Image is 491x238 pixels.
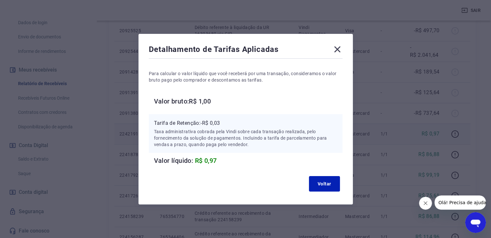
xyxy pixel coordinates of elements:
[309,176,340,192] button: Voltar
[149,70,343,83] p: Para calcular o valor líquido que você receberá por uma transação, consideramos o valor bruto pag...
[154,155,343,166] h6: Valor líquido:
[154,119,337,127] p: Tarifa de Retenção: -R$ 0,03
[419,197,432,210] iframe: Fechar mensagem
[435,195,486,210] iframe: Mensagem da empresa
[195,157,217,164] span: R$ 0,97
[154,128,337,148] p: Taxa administrativa cobrada pela Vindi sobre cada transação realizada, pelo fornecimento da soluç...
[154,96,343,106] h6: Valor bruto: R$ 1,00
[465,212,486,233] iframe: Botão para abrir a janela de mensagens
[4,5,54,10] span: Olá! Precisa de ajuda?
[149,44,343,57] div: Detalhamento de Tarifas Aplicadas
